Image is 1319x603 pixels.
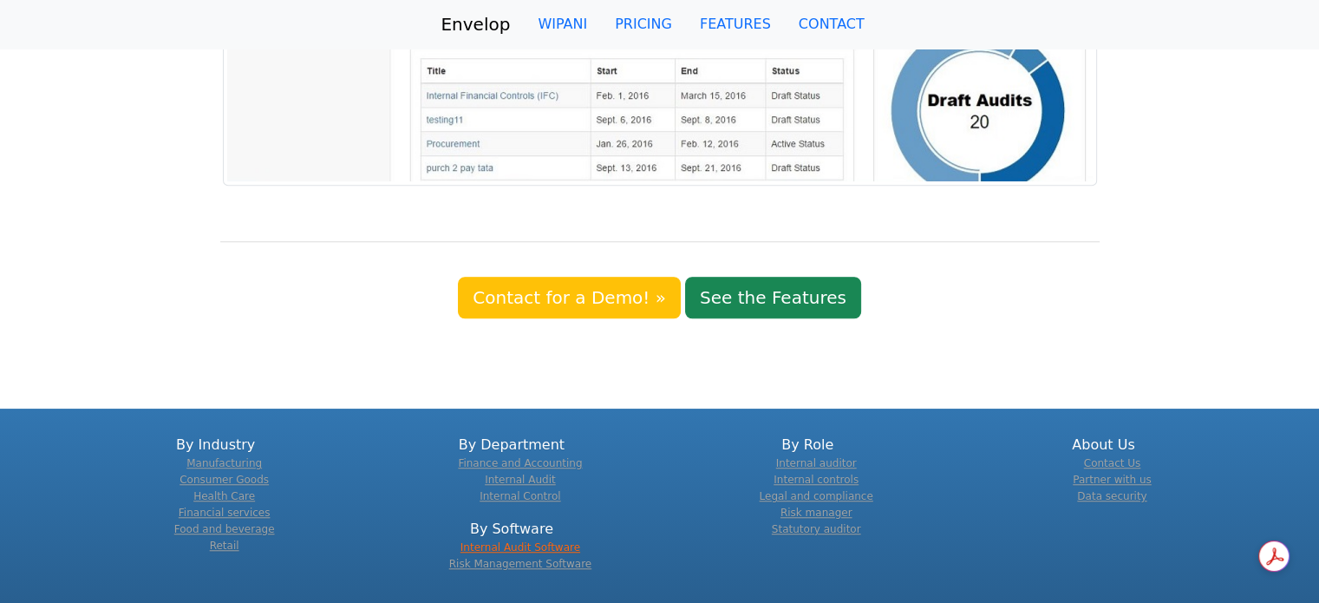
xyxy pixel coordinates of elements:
[449,558,591,570] a: Risk Management Software
[785,7,878,42] a: CONTACT
[441,7,510,42] a: Envelop
[458,277,681,318] a: Contact for a Demo! »
[180,474,269,486] a: Consumer Goods
[78,435,353,554] div: By Industry
[374,519,649,573] div: By Software
[670,435,945,538] div: By Role
[193,490,255,502] a: Health Care
[966,435,1241,505] div: About Us
[1084,457,1141,469] a: Contact Us
[485,474,556,486] a: Internal Audit
[601,7,686,42] a: PRICING
[458,457,582,469] a: Finance and Accounting
[1073,474,1152,486] a: Partner with us
[374,435,649,505] div: By Department
[686,7,785,42] a: FEATURES
[480,490,560,502] a: Internal Control
[776,457,857,469] a: Internal auditor
[210,540,239,552] a: Retail
[174,523,275,535] a: Food and beverage
[774,474,859,486] a: Internal controls
[460,541,580,554] a: Internal Audit Software
[760,490,873,502] a: Legal and compliance
[685,277,861,318] a: See the Features
[186,457,262,469] a: Manufacturing
[780,507,852,519] a: Risk manager
[772,523,861,535] a: Statutory auditor
[524,7,601,42] a: WIPANI
[179,507,271,519] a: Financial services
[1077,490,1146,502] a: Data security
